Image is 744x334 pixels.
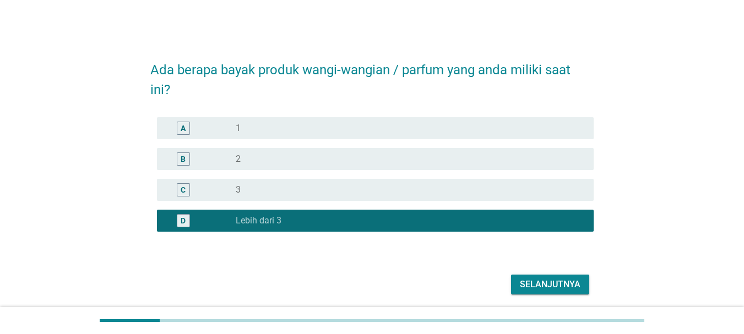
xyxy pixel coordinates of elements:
[236,123,241,134] label: 1
[236,154,241,165] label: 2
[181,215,186,226] div: D
[236,184,241,195] label: 3
[520,278,580,291] div: Selanjutnya
[181,153,186,165] div: B
[150,49,594,100] h2: Ada berapa bayak produk wangi-wangian / parfum yang anda miliki saat ini?
[181,184,186,195] div: C
[236,215,281,226] label: Lebih dari 3
[181,122,186,134] div: A
[511,275,589,294] button: Selanjutnya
